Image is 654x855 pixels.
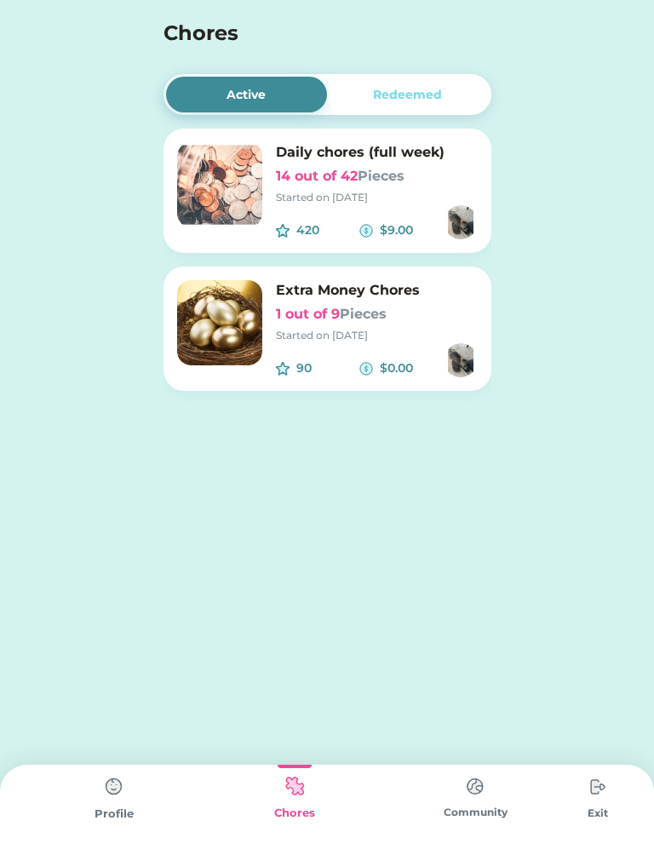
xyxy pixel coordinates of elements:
img: https%3A%2F%2F1dfc823d71cc564f25c7cc035732a2d8.cdn.bubble.io%2Ff1754094113168x966788797778818000%... [444,343,478,377]
div: Chores [204,805,385,822]
div: Started on [DATE] [276,328,478,343]
img: type%3Dchores%2C%20state%3Ddefault.svg [581,770,615,804]
h6: 1 out of 9 [276,304,478,324]
img: type%3Dkids%2C%20state%3Dselected.svg [278,770,312,803]
div: 420 [296,221,360,239]
h6: Extra Money Chores [276,280,478,301]
h4: Chores [163,18,445,49]
div: Profile [24,806,204,823]
img: interface-favorite-star--reward-rating-rate-social-star-media-favorite-like-stars.svg [276,224,290,238]
div: Exit [565,806,630,821]
img: image.png [177,142,262,227]
h6: Daily chores (full week) [276,142,478,163]
font: Pieces [358,168,404,184]
img: type%3Dchores%2C%20state%3Ddefault.svg [458,770,492,803]
font: Pieces [340,306,387,322]
img: money-cash-dollar-coin--accounting-billing-payment-cash-coin-currency-money-finance.svg [359,224,373,238]
div: Started on [DATE] [276,190,478,205]
img: money-cash-dollar-coin--accounting-billing-payment-cash-coin-currency-money-finance.svg [359,362,373,376]
div: $9.00 [380,221,444,239]
div: $0.00 [380,359,444,377]
img: image.png [177,280,262,365]
img: https%3A%2F%2F1dfc823d71cc564f25c7cc035732a2d8.cdn.bubble.io%2Ff1754094113168x966788797778818000%... [444,205,478,239]
div: Redeemed [373,86,442,104]
div: Active [227,86,266,104]
img: interface-favorite-star--reward-rating-rate-social-star-media-favorite-like-stars.svg [276,362,290,376]
h6: 14 out of 42 [276,166,478,186]
div: Community [385,805,565,820]
img: type%3Dchores%2C%20state%3Ddefault.svg [97,770,131,804]
div: 90 [296,359,360,377]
